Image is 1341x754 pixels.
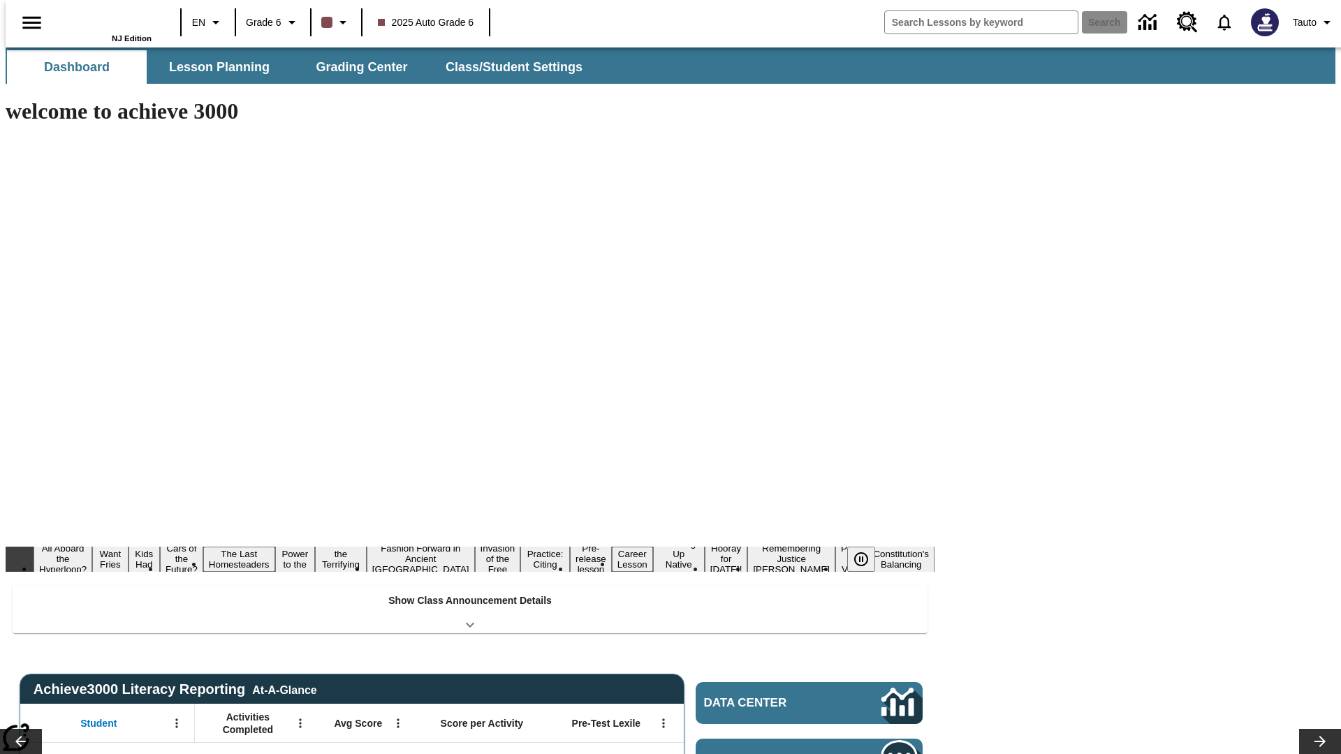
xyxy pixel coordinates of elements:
span: Activities Completed [202,711,294,736]
button: Slide 1 All Aboard the Hyperloop? [34,541,92,577]
span: Data Center [704,696,835,710]
button: Slide 10 Mixed Practice: Citing Evidence [520,536,570,582]
button: Slide 4 Cars of the Future? [160,541,203,577]
span: Grade 6 [246,15,281,30]
button: Slide 5 The Last Homesteaders [203,547,275,572]
button: Open side menu [11,2,52,43]
div: SubNavbar [6,47,1335,84]
button: Slide 12 Career Lesson [612,547,653,572]
div: At-A-Glance [252,681,316,697]
button: Slide 9 The Invasion of the Free CD [475,531,521,587]
button: Class/Student Settings [434,50,594,84]
span: Class/Student Settings [446,59,582,75]
span: Score per Activity [441,717,524,730]
div: Show Class Announcement Details [13,585,928,633]
a: Notifications [1206,4,1243,40]
span: Pre-Test Lexile [572,717,641,730]
button: Slide 11 Pre-release lesson [570,541,612,577]
a: Data Center [696,682,923,724]
button: Open Menu [388,713,409,734]
div: Pause [847,547,889,572]
span: NJ Edition [112,34,152,43]
button: Lesson carousel, Next [1299,729,1341,754]
p: Show Class Announcement Details [388,593,552,608]
a: Data Center [1130,3,1168,42]
button: Lesson Planning [149,50,289,84]
input: search field [885,11,1078,34]
div: SubNavbar [6,50,595,84]
button: Pause [847,547,875,572]
span: Tauto [1293,15,1317,30]
button: Dashboard [7,50,147,84]
span: 2025 Auto Grade 6 [378,15,474,30]
a: Home [61,6,152,34]
button: Slide 15 Remembering Justice O'Connor [747,541,835,577]
button: Slide 7 Attack of the Terrifying Tomatoes [315,536,367,582]
span: EN [192,15,205,30]
button: Profile/Settings [1287,10,1341,35]
div: Home [61,5,152,43]
button: Open Menu [653,713,674,734]
button: Open Menu [290,713,311,734]
button: Slide 14 Hooray for Constitution Day! [705,541,748,577]
button: Slide 13 Cooking Up Native Traditions [653,536,705,582]
button: Class color is dark brown. Change class color [316,10,357,35]
span: Grading Center [316,59,407,75]
img: Avatar [1251,8,1279,36]
button: Grading Center [292,50,432,84]
button: Slide 2 Do You Want Fries With That? [92,526,128,593]
span: Dashboard [44,59,110,75]
button: Slide 6 Solar Power to the People [275,536,316,582]
button: Language: EN, Select a language [186,10,230,35]
span: Achieve3000 Literacy Reporting [34,681,317,697]
h1: welcome to achieve 3000 [6,98,935,124]
span: Avg Score [334,717,382,730]
button: Slide 8 Fashion Forward in Ancient Rome [367,541,475,577]
button: Open Menu [166,713,187,734]
button: Slide 16 Point of View [835,541,867,577]
span: Lesson Planning [169,59,270,75]
button: Select a new avatar [1243,4,1287,40]
button: Slide 17 The Constitution's Balancing Act [867,536,935,582]
button: Slide 3 Dirty Jobs Kids Had To Do [129,526,160,593]
a: Resource Center, Will open in new tab [1168,3,1206,41]
button: Grade: Grade 6, Select a grade [240,10,306,35]
span: Student [80,717,117,730]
